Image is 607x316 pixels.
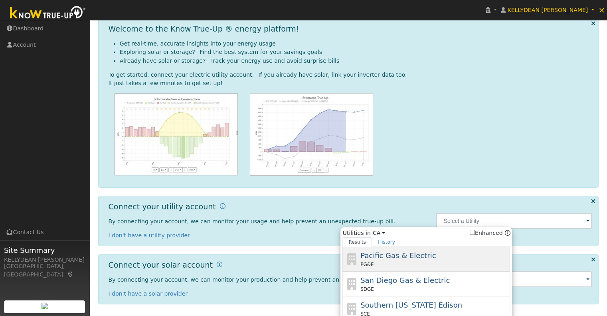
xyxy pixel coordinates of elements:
[360,276,450,284] span: San Diego Gas & Electric
[109,260,213,270] h1: Connect your solar account
[6,4,90,22] img: Know True-Up
[109,202,216,211] h1: Connect your utility account
[360,301,462,309] span: Southern [US_STATE] Edison
[360,251,436,260] span: Pacific Gas & Electric
[109,24,299,34] h1: Welcome to the Know True-Up ® energy platform!
[120,40,592,48] li: Get real-time, accurate insights into your energy usage
[507,7,588,13] span: KELLYDEAN [PERSON_NAME]
[360,286,374,293] span: SDGE
[42,303,48,309] img: retrieve
[436,213,592,229] input: Select a Utility
[470,229,503,237] label: Enhanced
[4,256,85,264] div: KELLYDEAN [PERSON_NAME]
[109,79,592,87] div: It just takes a few minutes to get set up!
[360,261,374,268] span: PG&E
[470,229,510,237] span: Show enhanced providers
[342,229,510,237] span: Utilities in
[4,262,85,279] div: [GEOGRAPHIC_DATA], [GEOGRAPHIC_DATA]
[504,230,510,236] a: Enhanced Providers
[372,237,401,247] a: History
[120,57,592,65] li: Already have solar or storage? Track your energy use and avoid surprise bills
[436,271,592,287] input: Select an Inverter
[470,230,475,235] input: Enhanced
[120,48,592,56] li: Exploring solar or storage? Find the best system for your savings goals
[598,5,605,15] span: ×
[109,276,409,283] span: By connecting your account, we can monitor your production and help prevent an unexpected true-up...
[109,290,188,297] a: I don't have a solar provider
[373,229,385,237] a: CA
[342,237,372,247] a: Results
[109,232,190,238] a: I don't have a utility provider
[109,218,395,225] span: By connecting your account, we can monitor your usage and help prevent an unexpected true-up bill.
[4,245,85,256] span: Site Summary
[109,71,592,79] div: To get started, connect your electric utility account. If you already have solar, link your inver...
[67,271,74,278] a: Map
